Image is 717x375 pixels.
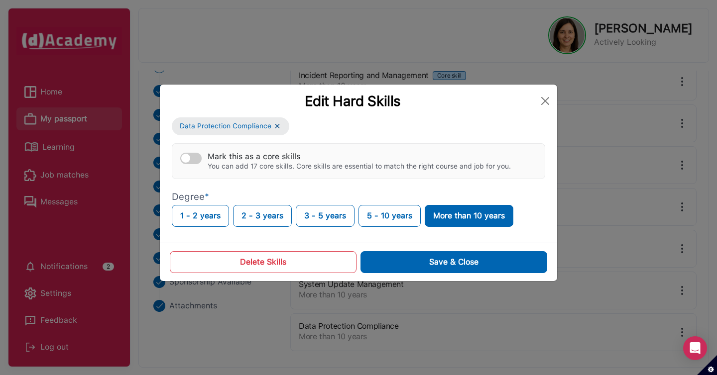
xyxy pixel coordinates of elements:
div: Open Intercom Messenger [683,336,707,360]
button: Set cookie preferences [697,355,717,375]
button: 2 - 3 years [233,205,292,227]
button: Delete Skills [170,251,357,273]
div: Edit Hard Skills [168,93,537,109]
button: More than 10 years [425,205,513,227]
img: x [273,122,281,130]
button: Save & Close [360,251,547,273]
div: Mark this as a core skills [208,152,511,161]
button: Data Protection Compliance [172,117,289,135]
p: Degree [172,191,545,203]
button: Close [537,93,553,109]
div: You can add 17 core skills. Core skills are essential to match the right course and job for you. [208,162,511,171]
button: 3 - 5 years [296,205,355,227]
button: Mark this as a core skillsYou can add 17 core skills. Core skills are essential to match the righ... [180,153,202,164]
span: Data Protection Compliance [180,121,271,131]
button: 5 - 10 years [358,205,421,227]
button: 1 - 2 years [172,205,229,227]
